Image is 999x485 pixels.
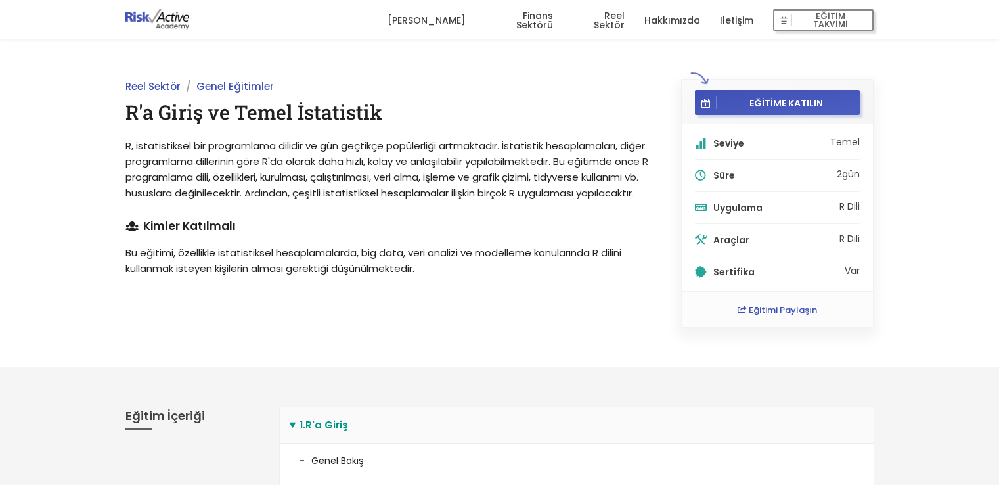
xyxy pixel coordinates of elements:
h5: Araçlar [713,235,837,244]
li: Temel [695,137,860,160]
h5: Uygulama [713,203,837,212]
p: Bu eğitimi, özellikle istatistiksel hesaplamalarda, big data, veri analizi ve modelleme konuların... [125,245,652,277]
img: logo-dark.png [125,9,190,30]
li: R Dili [839,234,860,243]
span: EĞİTİM TAKVİMİ [792,11,868,30]
h3: Eğitim İçeriği [125,407,259,430]
li: 2 gün [695,170,860,192]
a: Reel Sektör [573,1,625,40]
a: [PERSON_NAME] [388,1,466,40]
h1: R'a Giriş ve Temel İstatistik [125,99,652,125]
span: EĞİTİME KATILIN [717,97,856,108]
li: Genel Bakış [280,444,874,478]
a: Genel Eğitimler [196,80,274,93]
span: R, istatistiksel bir programlama dilidir ve gün geçtikçe popülerliği artmaktadır. İstatistik hesa... [125,139,648,200]
a: Eğitimi Paylaşın [738,304,817,316]
a: Reel Sektör [125,80,181,93]
li: Var [695,266,860,278]
button: EĞİTİM TAKVİMİ [773,9,874,32]
summary: 1.R'a Giriş [280,407,874,444]
li: R Dili [839,202,860,211]
button: EĞİTİME KATILIN [695,90,860,115]
a: Hakkımızda [644,1,700,40]
a: EĞİTİM TAKVİMİ [773,1,874,40]
h5: Seviye [713,139,828,148]
h4: Kimler Katılmalı [125,221,652,232]
a: İletişim [720,1,753,40]
h5: Süre [713,171,834,180]
a: Finans Sektörü [485,1,553,40]
h5: Sertifika [713,267,842,277]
